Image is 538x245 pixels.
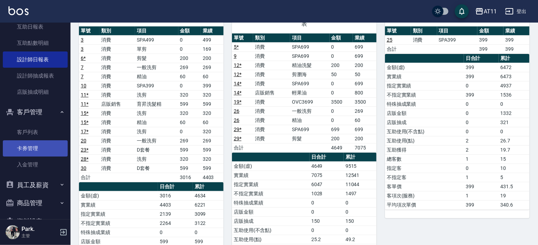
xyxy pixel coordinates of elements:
[503,44,530,54] td: 399
[3,103,68,121] button: 客戶管理
[135,154,178,164] td: 洗剪
[232,33,377,153] table: a dense table
[193,191,224,200] td: 4634
[79,173,99,182] td: 合計
[310,171,344,180] td: 7075
[158,209,193,219] td: 2139
[178,173,201,182] td: 3016
[464,154,499,164] td: 1
[135,54,178,63] td: 剪髮
[499,99,530,109] td: 0
[499,164,530,173] td: 10
[81,65,84,70] a: 7
[330,116,353,125] td: 0
[464,81,499,90] td: 0
[232,161,310,171] td: 金額(虛)
[330,134,353,143] td: 200
[178,44,201,54] td: 0
[99,127,135,136] td: 消費
[385,26,411,36] th: 單號
[178,109,201,118] td: 320
[290,79,329,88] td: SPA699
[330,42,353,51] td: 0
[477,44,503,54] td: 399
[353,125,377,134] td: 699
[3,84,68,100] a: 店販抽成明細
[353,106,377,116] td: 269
[499,127,530,136] td: 0
[253,42,290,51] td: 消費
[503,26,530,36] th: 業績
[499,90,530,99] td: 1536
[6,225,20,239] img: Person
[385,90,464,99] td: 不指定實業績
[232,226,310,235] td: 互助使用(不含點)
[99,35,135,44] td: 消費
[158,200,193,209] td: 4403
[253,88,290,97] td: 店販銷售
[193,219,224,228] td: 3122
[290,51,329,61] td: SPA699
[135,44,178,54] td: 單剪
[344,207,377,216] td: 0
[385,191,464,200] td: 客項次(服務)
[499,109,530,118] td: 1332
[79,26,99,36] th: 單號
[201,90,224,99] td: 320
[253,51,290,61] td: 消費
[353,51,377,61] td: 699
[79,191,158,200] td: 金額(虛)
[178,54,201,63] td: 200
[99,90,135,99] td: 消費
[201,136,224,145] td: 269
[353,116,377,125] td: 60
[178,99,201,109] td: 599
[330,79,353,88] td: 0
[484,7,497,16] div: AT11
[178,154,201,164] td: 320
[353,97,377,106] td: 3500
[353,134,377,143] td: 200
[290,125,329,134] td: SPA699
[477,35,503,44] td: 399
[344,180,377,189] td: 11044
[499,81,530,90] td: 4937
[232,33,253,43] th: 單號
[135,90,178,99] td: 洗剪
[201,81,224,90] td: 399
[81,46,84,52] a: 3
[234,108,239,114] a: 26
[385,136,464,145] td: 互助使用(點)
[499,63,530,72] td: 6472
[455,4,469,18] button: save
[330,97,353,106] td: 3500
[178,26,201,36] th: 金額
[385,72,464,81] td: 實業績
[135,81,178,90] td: SPA399
[310,207,344,216] td: 0
[253,116,290,125] td: 消費
[99,26,135,36] th: 類別
[99,136,135,145] td: 消費
[201,26,224,36] th: 業績
[464,164,499,173] td: 0
[385,63,464,72] td: 金額(虛)
[477,26,503,36] th: 金額
[99,164,135,173] td: 消費
[99,44,135,54] td: 消費
[3,51,68,68] a: 設計師日報表
[201,35,224,44] td: 499
[201,145,224,154] td: 599
[99,154,135,164] td: 消費
[201,127,224,136] td: 320
[201,54,224,63] td: 200
[81,83,86,88] a: 10
[385,44,411,54] td: 合計
[385,127,464,136] td: 互助使用(不含點)
[81,74,84,79] a: 7
[464,127,499,136] td: 0
[81,37,84,43] a: 3
[79,228,158,237] td: 特殊抽成業績
[3,68,68,84] a: 設計師抽成報表
[178,127,201,136] td: 0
